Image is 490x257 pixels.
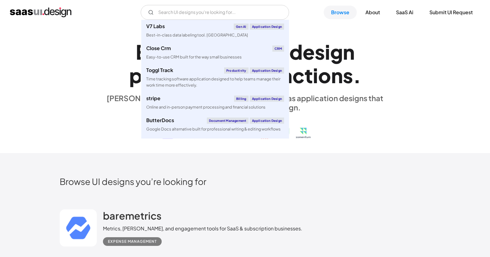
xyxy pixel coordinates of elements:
a: SaaS Ai [389,6,421,19]
a: klaviyoEmail MarketingApplication DesignCreate personalised customer experiences across email, SM... [141,136,289,164]
div: Document Management [207,118,249,124]
a: Close CrmCRMEasy-to-use CRM built for the way small businesses [141,42,289,64]
a: home [10,7,71,17]
div: n [331,63,343,87]
div: stripe [146,96,160,101]
div: Metrics, [PERSON_NAME], and engagement tools for SaaS & subscription businesses. [103,225,302,232]
div: Google Docs alternative built for professional writing & editing workflows [146,126,281,132]
div: ButterDocs [146,118,174,123]
div: Application Design [250,96,284,102]
div: i [313,63,318,87]
div: . [353,63,361,87]
div: [PERSON_NAME] is a hand-picked collection of saas application designs that exhibit the best in cl... [103,93,387,112]
a: baremetrics [103,209,161,225]
div: c [292,63,305,87]
div: Easy-to-use CRM built for the way small businesses [146,54,242,60]
div: Application Design [250,118,284,124]
div: n [343,40,355,64]
a: stripeBillingApplication DesignOnline and in-person payment processing and financial solutions [141,92,289,114]
div: Toggl Track [146,68,173,73]
div: s [343,63,353,87]
div: Expense Management [108,238,157,245]
h2: Browse UI designs you’re looking for [60,176,431,187]
a: ButterDocsDocument ManagementApplication DesignGoogle Docs alternative built for professional wri... [141,114,289,136]
a: Submit UI Request [422,6,480,19]
div: CRM [272,45,284,52]
a: V7 LabsGen AIApplication DesignBest-in-class data labeling tool. [GEOGRAPHIC_DATA] [141,20,289,42]
h1: Explore SaaS UI design patterns & interactions. [103,40,387,88]
div: e [303,40,315,64]
div: Application Design [250,67,284,74]
div: Time tracking software application designed to help teams manage their work time more effectively. [146,76,284,88]
div: d [289,40,303,64]
div: s [315,40,325,64]
div: Application Design [250,24,284,30]
div: Close Crm [146,46,171,51]
div: p [129,63,143,87]
a: About [358,6,387,19]
a: Browse [324,6,357,19]
input: Search UI designs you're looking for... [141,5,289,20]
div: i [325,40,330,64]
div: Gen AI [234,24,248,30]
form: Email Form [141,5,289,20]
div: g [330,40,343,64]
a: Toggl TrackProductivityApplication DesignTime tracking software application designed to help team... [141,64,289,92]
div: t [305,63,313,87]
h2: baremetrics [103,209,161,222]
div: V7 Labs [146,24,165,29]
div: Best-in-class data labeling tool. [GEOGRAPHIC_DATA] [146,32,248,38]
div: o [318,63,331,87]
div: Online and in-person payment processing and financial solutions [146,104,266,110]
div: Productivity [224,67,248,74]
div: Billing [234,96,248,102]
div: E [136,40,147,64]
